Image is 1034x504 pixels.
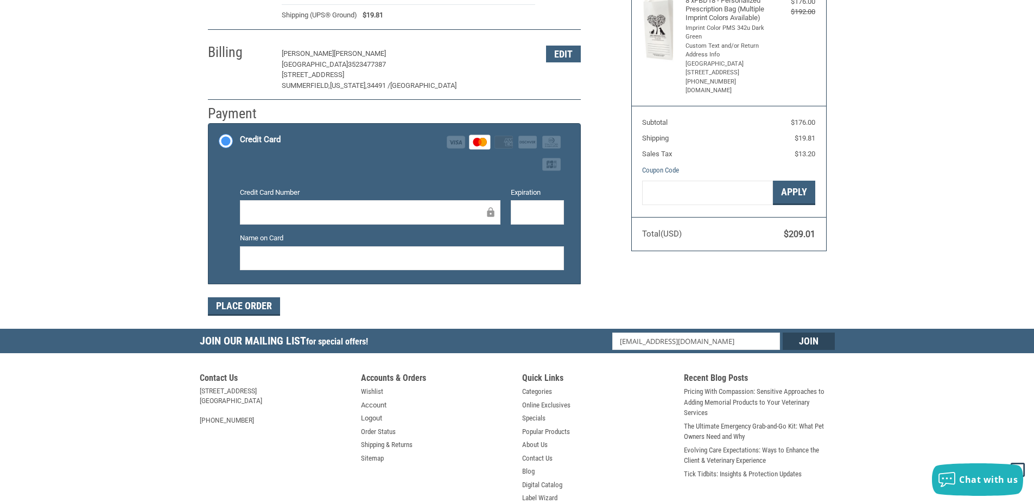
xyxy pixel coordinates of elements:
span: Summerfield, [282,81,330,90]
h5: Recent Blog Posts [684,373,835,386]
h5: Accounts & Orders [361,373,512,386]
span: $19.81 [357,10,383,21]
a: Label Wizard [522,493,557,503]
span: [PERSON_NAME] [282,49,334,58]
a: Account [361,400,386,411]
span: Total (USD) [642,229,682,239]
h2: Billing [208,43,271,61]
span: $209.01 [784,229,815,239]
span: [PERSON_NAME] [334,49,386,58]
button: Place Order [208,297,280,316]
input: Gift Certificate or Coupon Code [642,181,773,205]
a: Sitemap [361,453,384,464]
h5: Contact Us [200,373,351,386]
h5: Join Our Mailing List [200,329,373,356]
a: Online Exclusives [522,400,570,411]
span: Sales Tax [642,150,672,158]
label: Name on Card [240,233,564,244]
span: Chat with us [959,474,1018,486]
a: Evolving Care Expectations: Ways to Enhance the Client & Veterinary Experience [684,445,835,466]
a: The Ultimate Emergency Grab-and-Go Kit: What Pet Owners Need and Why [684,421,835,442]
div: Credit Card [240,131,281,149]
a: Specials [522,413,545,424]
li: Imprint Color PMS 342u Dark Green [686,24,770,42]
span: Subtotal [642,118,668,126]
span: [GEOGRAPHIC_DATA] [282,60,348,68]
a: Contact Us [522,453,553,464]
a: Logout [361,413,382,424]
li: Custom Text and/or Return Address Info [GEOGRAPHIC_DATA] [STREET_ADDRESS][PHONE_NUMBER] [DOMAIN_N... [686,42,770,95]
a: Pricing With Compassion: Sensitive Approaches to Adding Memorial Products to Your Veterinary Serv... [684,386,835,418]
span: Shipping (UPS® Ground) [282,10,357,21]
span: Shipping [642,134,669,142]
span: [STREET_ADDRESS] [282,71,344,79]
input: Email [612,333,780,350]
span: for special offers! [306,336,368,347]
a: Tick Tidbits: Insights & Protection Updates [684,469,802,480]
button: Chat with us [932,463,1023,496]
div: $192.00 [772,7,815,17]
button: Edit [546,46,581,62]
span: [GEOGRAPHIC_DATA] [390,81,456,90]
label: Credit Card Number [240,187,500,198]
a: About Us [522,439,548,450]
span: 3523477387 [348,60,386,68]
span: $13.20 [795,150,815,158]
a: Digital Catalog [522,480,562,490]
span: $19.81 [795,134,815,142]
a: Wishlist [361,386,383,397]
span: $176.00 [791,118,815,126]
button: Apply [773,181,815,205]
a: Popular Products [522,426,570,437]
h5: Quick Links [522,373,673,386]
a: Coupon Code [642,166,679,174]
a: Categories [522,386,552,397]
a: Blog [522,466,535,477]
h2: Payment [208,105,271,123]
a: Shipping & Returns [361,439,413,450]
input: Join [783,333,835,350]
a: Order Status [361,426,396,437]
address: [STREET_ADDRESS] [GEOGRAPHIC_DATA] [PHONE_NUMBER] [200,386,351,425]
span: [US_STATE], [330,81,367,90]
span: 34491 / [367,81,390,90]
label: Expiration [511,187,564,198]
